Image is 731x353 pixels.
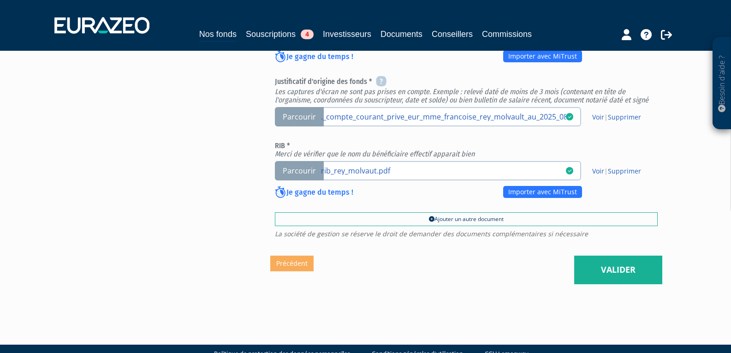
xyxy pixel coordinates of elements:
span: | [592,167,641,176]
p: Je gagne du temps ! [275,51,353,63]
span: 4 [301,30,314,39]
p: Je gagne du temps ! [275,187,353,199]
span: | [592,113,641,122]
span: Parcourir [275,161,324,181]
h6: Justificatif d'origine des fonds * [275,77,658,104]
a: Importer avec MiTrust [503,186,582,198]
a: Investisseurs [323,28,371,41]
h6: RIB * [275,142,658,158]
span: La société de gestion se réserve le droit de demander des documents complémentaires si nécessaire [275,231,658,237]
a: Commissions [482,28,532,41]
a: Supprimer [608,167,641,175]
a: Nos fonds [199,28,237,42]
a: rib_rey_molvaut.pdf [321,166,566,175]
a: Précédent [270,256,314,271]
em: Les captures d'écran ne sont pas prises en compte. Exemple : relevé daté de moins de 3 mois (cont... [275,87,648,104]
a: Importer avec MiTrust [503,50,582,62]
span: Parcourir [275,107,324,127]
a: Supprimer [608,113,641,121]
a: Voir [592,167,604,175]
i: 07/08/2025 11:57 [566,167,573,174]
a: Souscriptions4 [246,28,314,41]
em: Merci de vérifier que le nom du bénéficiaire effectif apparait bien [275,150,475,158]
a: Documents [380,28,422,41]
a: Voir [592,113,604,121]
i: 15/09/2025 10:40 [566,113,573,120]
a: Valider [574,256,662,284]
a: Conseillers [432,28,473,41]
a: ._compte_courant_prive_eur_mme_francoise_rey_molvault_au_2025_08_29.pdf [321,112,566,121]
a: Ajouter un autre document [275,212,658,226]
img: 1732889491-logotype_eurazeo_blanc_rvb.png [54,17,149,34]
p: Besoin d'aide ? [717,42,727,125]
